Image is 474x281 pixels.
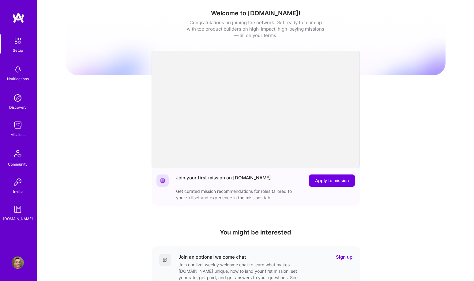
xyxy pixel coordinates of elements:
[12,257,24,269] img: User Avatar
[3,215,33,222] div: [DOMAIN_NAME]
[163,257,167,262] img: Comment
[66,9,446,17] h1: Welcome to [DOMAIN_NAME]!
[10,131,25,138] div: Missions
[187,19,325,39] div: Congratulations on joining the network. Get ready to team up with top product builders on high-im...
[12,119,24,131] img: teamwork
[179,254,246,260] div: Join an optional welcome chat
[10,146,25,161] img: Community
[152,51,360,168] iframe: video
[176,174,271,187] div: Join your first mission on [DOMAIN_NAME]
[12,63,24,76] img: bell
[176,188,299,201] div: Get curated mission recommendations for roles tailored to your skillset and experience in the mis...
[12,176,24,188] img: Invite
[315,178,349,184] span: Apply to mission
[13,188,23,195] div: Invite
[12,203,24,215] img: guide book
[12,12,24,23] img: logo
[152,229,360,236] h4: You might be interested
[11,34,24,47] img: setup
[12,92,24,104] img: discovery
[160,178,165,183] img: Website
[10,257,25,269] a: User Avatar
[309,174,355,187] button: Apply to mission
[9,104,27,111] div: Discovery
[336,254,352,260] a: Sign up
[8,161,28,167] div: Community
[7,76,29,82] div: Notifications
[13,47,23,54] div: Setup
